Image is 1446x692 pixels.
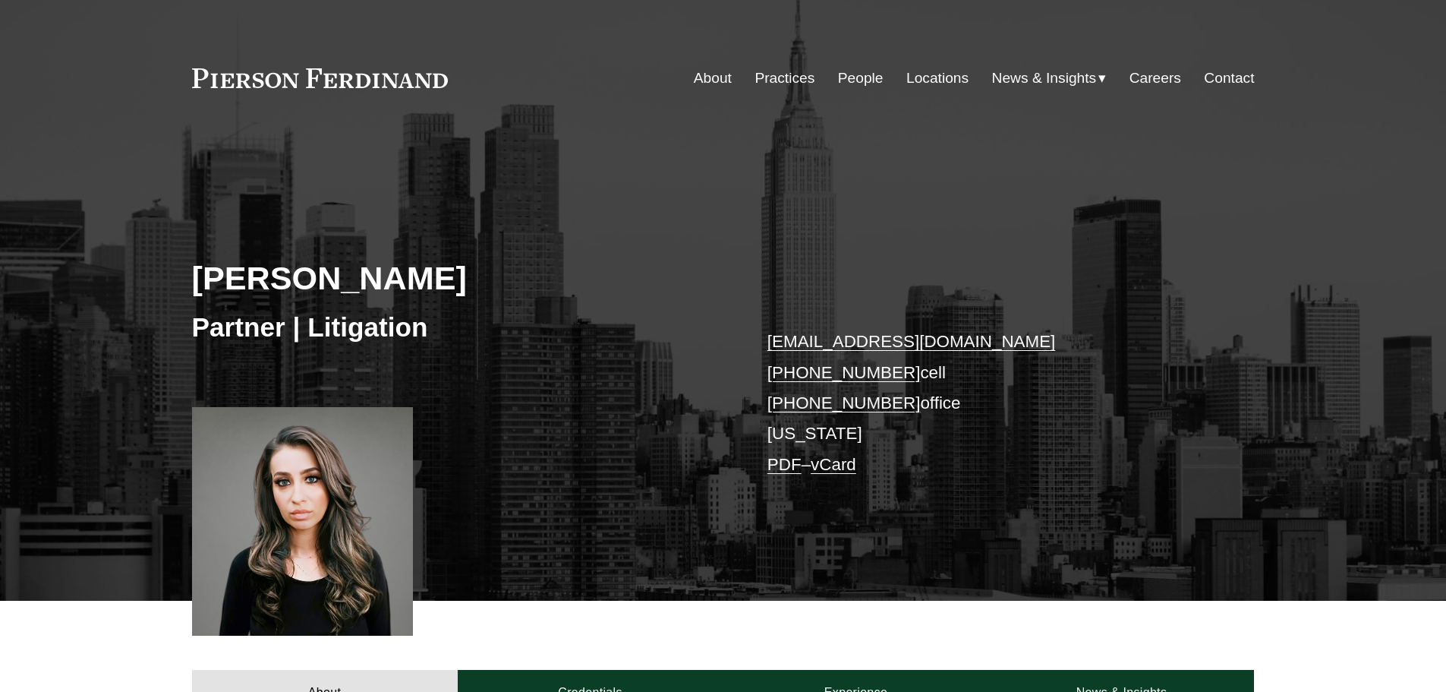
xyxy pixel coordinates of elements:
a: folder dropdown [992,64,1107,93]
h2: [PERSON_NAME] [192,258,723,298]
a: [PHONE_NUMBER] [767,393,921,412]
a: Contact [1204,64,1254,93]
span: News & Insights [992,65,1097,92]
a: vCard [811,455,856,474]
a: [PHONE_NUMBER] [767,363,921,382]
a: About [694,64,732,93]
a: Locations [906,64,969,93]
a: Practices [755,64,814,93]
a: People [838,64,884,93]
p: cell office [US_STATE] – [767,327,1210,480]
a: [EMAIL_ADDRESS][DOMAIN_NAME] [767,332,1055,351]
a: PDF [767,455,802,474]
h3: Partner | Litigation [192,311,723,344]
a: Careers [1129,64,1181,93]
